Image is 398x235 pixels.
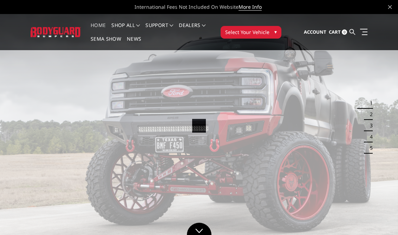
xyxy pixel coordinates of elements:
[342,29,347,35] span: 0
[366,131,373,142] button: 4 of 5
[221,26,281,39] button: Select Your Vehicle
[329,23,347,42] a: Cart 0
[91,36,121,50] a: SEMA Show
[187,223,211,235] a: Click to Down
[31,27,81,37] img: BODYGUARD BUMPERS
[274,28,277,35] span: ▾
[329,29,341,35] span: Cart
[239,4,262,11] a: More Info
[127,36,141,50] a: News
[366,142,373,154] button: 5 of 5
[366,109,373,120] button: 2 of 5
[366,98,373,109] button: 1 of 5
[111,23,140,36] a: shop all
[366,120,373,132] button: 3 of 5
[304,29,326,35] span: Account
[145,23,173,36] a: Support
[91,23,106,36] a: Home
[179,23,205,36] a: Dealers
[304,23,326,42] a: Account
[225,28,269,36] span: Select Your Vehicle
